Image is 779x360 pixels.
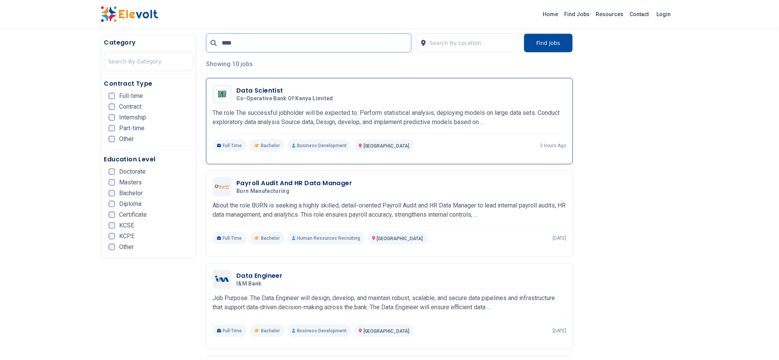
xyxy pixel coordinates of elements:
[213,177,566,244] a: Burn ManufacturingPayroll Audit And HR Data ManagerBurn ManufacturingAbout the role BURN is seeki...
[524,33,573,53] button: Find Jobs
[109,125,115,131] input: Part-time
[553,328,566,334] p: [DATE]
[109,179,115,186] input: Masters
[120,169,146,175] span: Doctorate
[213,201,566,219] p: About the role BURN is seeking a highly skilled, detail-oriented Payroll Audit and HR Data Manage...
[561,8,593,20] a: Find Jobs
[236,179,352,188] h3: Payroll Audit And HR Data Manager
[109,190,115,196] input: Bachelor
[214,184,230,189] img: Burn Manufacturing
[741,323,779,360] iframe: Chat Widget
[627,8,652,20] a: Contact
[109,212,115,218] input: Certificate
[109,201,115,207] input: Diploma
[593,8,627,20] a: Resources
[120,212,147,218] span: Certificate
[109,136,115,142] input: Other
[206,60,573,69] p: Showing 10 jobs
[582,35,679,265] iframe: Advertisement
[236,86,336,95] h3: Data Scientist
[652,7,676,22] a: Login
[120,201,142,207] span: Diploma
[261,143,280,149] span: Bachelor
[120,179,142,186] span: Masters
[261,235,280,241] span: Bachelor
[377,236,423,241] span: [GEOGRAPHIC_DATA]
[120,190,143,196] span: Bachelor
[109,169,115,175] input: Doctorate
[104,79,194,88] h5: Contract Type
[109,222,115,229] input: KCSE
[120,233,135,239] span: KCPE
[213,108,566,127] p: The role The successful jobholder will be expected to: Perform statistical analysis; deploying mo...
[120,222,135,229] span: KCSE
[120,125,145,131] span: Part-time
[120,136,134,142] span: Other
[213,232,247,244] p: Full Time
[214,86,230,102] img: Co-operative Bank of Kenya Limited
[213,294,566,312] p: Job Purpose: The Data Engineer will design, develop, and maintain robust, scalable, and secure da...
[120,244,134,250] span: Other
[120,93,143,99] span: Full-time
[213,325,247,337] p: Full Time
[287,325,351,337] p: Business Development
[364,328,410,334] span: [GEOGRAPHIC_DATA]
[213,270,566,337] a: I&M BankData EngineerI&M BankJob Purpose: The Data Engineer will design, develop, and maintain ro...
[236,280,262,287] span: I&M Bank
[287,139,351,152] p: Business Development
[109,104,115,110] input: Contract
[213,85,566,152] a: Co-operative Bank of Kenya LimitedData ScientistCo-operative Bank of Kenya LimitedThe role The su...
[236,188,289,195] span: Burn Manufacturing
[109,114,115,121] input: Internship
[540,8,561,20] a: Home
[261,328,280,334] span: Bachelor
[236,271,282,280] h3: Data Engineer
[101,6,158,22] img: Elevolt
[104,155,194,164] h5: Education Level
[214,272,230,287] img: I&M Bank
[540,143,566,149] p: 3 hours ago
[109,93,115,99] input: Full-time
[120,104,142,110] span: Contract
[287,232,365,244] p: Human Resources Recruiting
[120,114,146,121] span: Internship
[109,244,115,250] input: Other
[104,38,194,47] h5: Category
[213,139,247,152] p: Full Time
[109,233,115,239] input: KCPE
[553,235,566,241] p: [DATE]
[364,143,410,149] span: [GEOGRAPHIC_DATA]
[236,95,333,102] span: Co-operative Bank of Kenya Limited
